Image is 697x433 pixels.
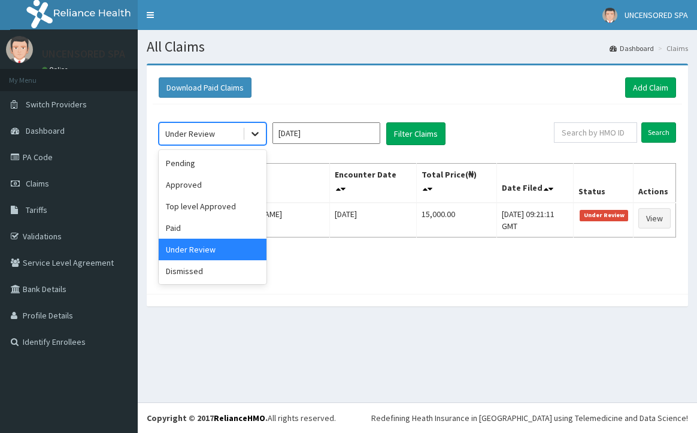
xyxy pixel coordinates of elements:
[272,122,380,144] input: Select Month and Year
[625,77,676,98] a: Add Claim
[159,260,266,282] div: Dismissed
[42,49,125,59] p: UNCENSORED SPA
[641,122,676,143] input: Search
[638,208,671,228] a: View
[26,178,49,189] span: Claims
[159,239,266,260] div: Under Review
[159,196,266,217] div: Top level Approved
[6,36,33,63] img: User Image
[159,174,266,196] div: Approved
[26,99,87,110] span: Switch Providers
[416,203,496,237] td: 15,000.00
[329,203,416,237] td: [DATE]
[655,43,688,53] li: Claims
[26,205,47,215] span: Tariffs
[625,10,688,20] span: UNCENSORED SPA
[554,122,637,143] input: Search by HMO ID
[371,412,688,424] div: Redefining Heath Insurance in [GEOGRAPHIC_DATA] using Telemedicine and Data Science!
[580,210,628,221] span: Under Review
[416,164,496,203] th: Total Price(₦)
[147,39,688,55] h1: All Claims
[610,43,654,53] a: Dashboard
[26,125,65,136] span: Dashboard
[329,164,416,203] th: Encounter Date
[159,152,266,174] div: Pending
[159,217,266,239] div: Paid
[147,413,268,423] strong: Copyright © 2017 .
[602,8,617,23] img: User Image
[496,203,574,237] td: [DATE] 09:21:11 GMT
[386,122,446,145] button: Filter Claims
[138,402,697,433] footer: All rights reserved.
[159,77,251,98] button: Download Paid Claims
[496,164,574,203] th: Date Filed
[214,413,265,423] a: RelianceHMO
[574,164,634,203] th: Status
[165,128,215,140] div: Under Review
[633,164,675,203] th: Actions
[42,65,71,74] a: Online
